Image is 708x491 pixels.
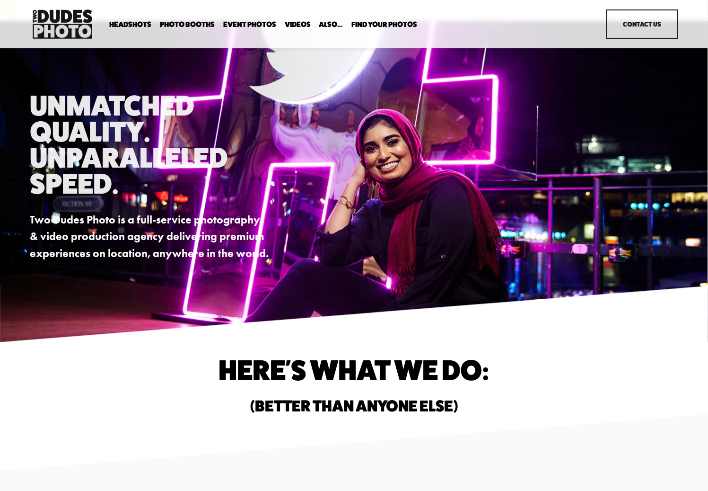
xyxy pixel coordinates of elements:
a: folder dropdown [352,20,418,29]
span: Find Your Photos [352,21,418,28]
strong: Two Dudes Photo is a full-service photography & video production agency delivering premium experi... [30,213,269,260]
span: Headshots [109,21,151,28]
span: Also... [319,21,343,28]
a: Videos [285,20,311,29]
img: Two Dudes Photo | Headshots, Portraits &amp; Photo Booths [30,7,95,41]
a: Event Photos [223,20,276,29]
h2: (Better than anyone else) [111,398,597,414]
a: folder dropdown [160,20,215,29]
span: Photo Booths [160,21,215,28]
a: folder dropdown [319,20,343,29]
h1: Here's What We do: [111,357,597,383]
h1: Unmatched Quality. Unparalleled Speed. [30,92,270,196]
a: Contact Us [606,9,678,39]
a: folder dropdown [109,20,151,29]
